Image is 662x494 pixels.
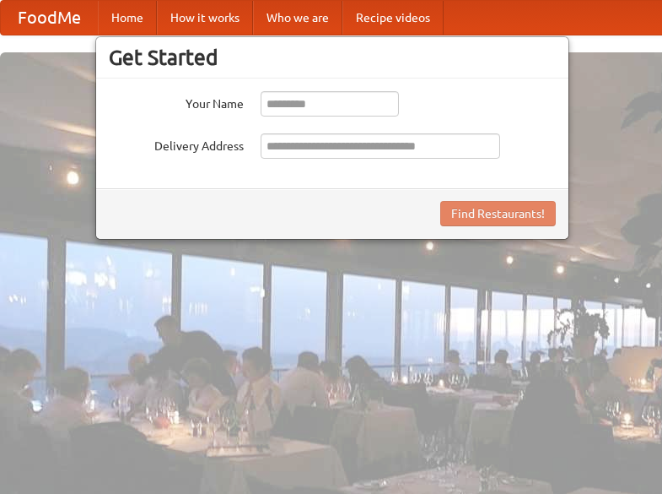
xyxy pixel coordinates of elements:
[109,91,244,112] label: Your Name
[109,45,556,70] h3: Get Started
[109,133,244,155] label: Delivery Address
[342,1,444,35] a: Recipe videos
[440,201,556,226] button: Find Restaurants!
[157,1,253,35] a: How it works
[1,1,98,35] a: FoodMe
[253,1,342,35] a: Who we are
[98,1,157,35] a: Home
